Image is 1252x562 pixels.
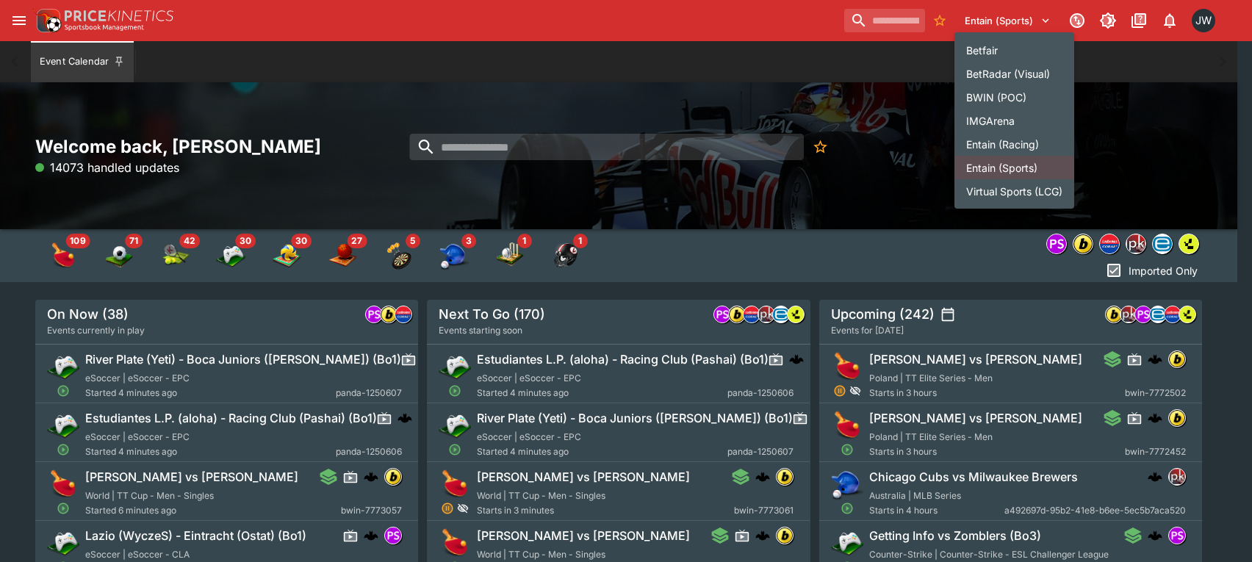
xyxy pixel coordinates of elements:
li: Virtual Sports (LCG) [954,179,1074,203]
li: IMGArena [954,109,1074,132]
li: Entain (Sports) [954,156,1074,179]
li: Entain (Racing) [954,132,1074,156]
li: BetRadar (Visual) [954,62,1074,85]
li: Betfair [954,38,1074,62]
li: BWIN (POC) [954,85,1074,109]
